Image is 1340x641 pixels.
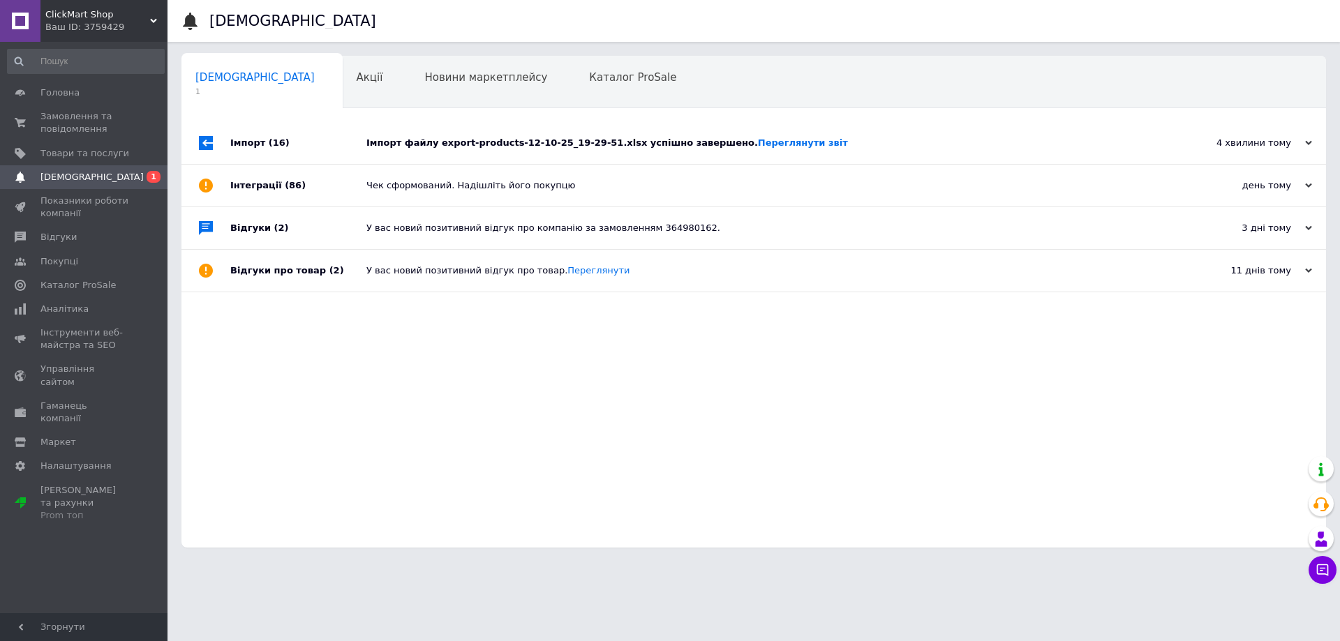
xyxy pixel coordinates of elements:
span: Маркет [40,436,76,448]
span: Налаштування [40,460,112,472]
h1: [DEMOGRAPHIC_DATA] [209,13,376,29]
span: [DEMOGRAPHIC_DATA] [40,171,144,183]
span: [DEMOGRAPHIC_DATA] [195,71,315,84]
span: (16) [269,137,290,148]
button: Чат з покупцем [1309,556,1337,584]
span: Товари та послуги [40,147,129,160]
span: 1 [147,171,161,183]
span: (2) [329,265,344,276]
span: Показники роботи компанії [40,195,129,220]
span: (86) [285,180,306,190]
div: день тому [1172,179,1312,192]
span: Відгуки [40,231,77,243]
div: Відгуки про товар [230,250,366,292]
span: Інструменти веб-майстра та SEO [40,326,129,352]
span: Каталог ProSale [40,279,116,292]
div: Ваш ID: 3759429 [45,21,167,33]
div: 3 дні тому [1172,222,1312,234]
span: ClickMart Shop [45,8,150,21]
div: 11 днів тому [1172,264,1312,277]
div: У вас новий позитивний відгук про компанію за замовленням 364980162. [366,222,1172,234]
div: Відгуки [230,207,366,249]
span: Гаманець компанії [40,400,129,425]
div: 4 хвилини тому [1172,137,1312,149]
a: Переглянути [567,265,630,276]
span: Акції [357,71,383,84]
span: (2) [274,223,289,233]
span: Управління сайтом [40,363,129,388]
span: Новини маркетплейсу [424,71,547,84]
span: Замовлення та повідомлення [40,110,129,135]
div: Імпорт файлу export-products-12-10-25_19-29-51.xlsx успішно завершено. [366,137,1172,149]
span: Покупці [40,255,78,268]
span: Каталог ProSale [589,71,676,84]
span: 1 [195,86,315,97]
span: Аналітика [40,303,89,315]
div: Prom топ [40,509,129,522]
div: Чек сформований. Надішліть його покупцю [366,179,1172,192]
div: У вас новий позитивний відгук про товар. [366,264,1172,277]
span: [PERSON_NAME] та рахунки [40,484,129,522]
a: Переглянути звіт [758,137,848,148]
div: Інтеграції [230,165,366,206]
input: Пошук [7,49,165,74]
div: Імпорт [230,122,366,164]
span: Головна [40,86,80,99]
